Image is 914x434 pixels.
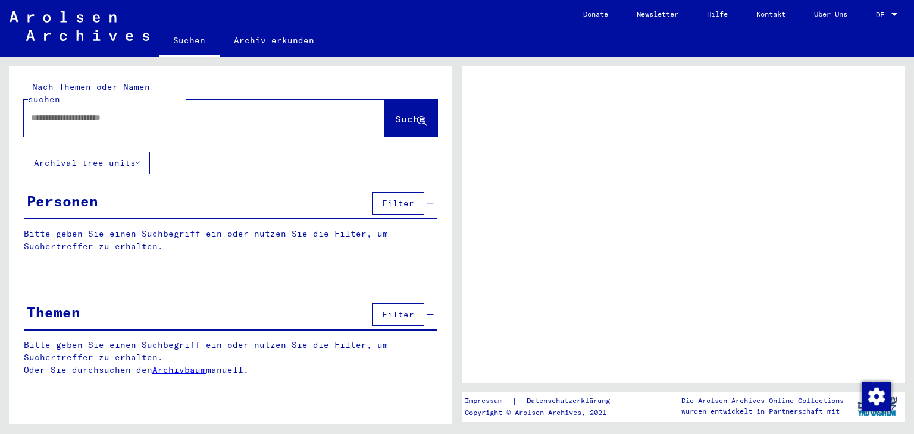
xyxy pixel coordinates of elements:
[862,382,891,411] img: Zustimmung ändern
[24,152,150,174] button: Archival tree units
[385,100,437,137] button: Suche
[152,364,206,375] a: Archivbaum
[10,11,149,41] img: Arolsen_neg.svg
[27,190,98,212] div: Personen
[395,113,425,125] span: Suche
[382,309,414,320] span: Filter
[465,407,624,418] p: Copyright © Arolsen Archives, 2021
[372,303,424,326] button: Filter
[382,198,414,209] span: Filter
[465,395,624,407] div: |
[465,395,512,407] a: Impressum
[681,395,844,406] p: Die Arolsen Archives Online-Collections
[855,391,900,421] img: yv_logo.png
[372,192,424,215] button: Filter
[27,301,80,323] div: Themen
[24,228,437,253] p: Bitte geben Sie einen Suchbegriff ein oder nutzen Sie die Filter, um Suchertreffer zu erhalten.
[28,81,150,105] mat-label: Nach Themen oder Namen suchen
[220,26,328,55] a: Archiv erkunden
[517,395,624,407] a: Datenschutzerklärung
[862,382,890,410] div: Zustimmung ändern
[681,406,844,417] p: wurden entwickelt in Partnerschaft mit
[24,339,437,376] p: Bitte geben Sie einen Suchbegriff ein oder nutzen Sie die Filter, um Suchertreffer zu erhalten. O...
[159,26,220,57] a: Suchen
[876,11,889,19] span: DE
